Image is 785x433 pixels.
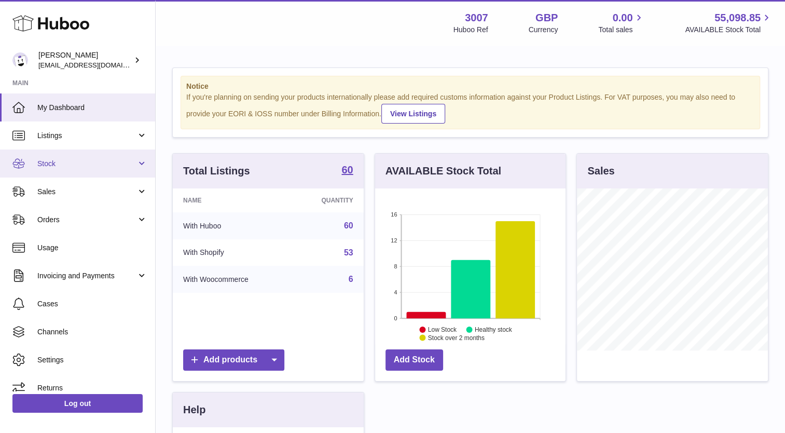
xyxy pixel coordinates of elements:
[12,394,143,413] a: Log out
[173,212,291,239] td: With Huboo
[385,164,501,178] h3: AVAILABLE Stock Total
[37,271,136,281] span: Invoicing and Payments
[598,25,644,35] span: Total sales
[37,131,136,141] span: Listings
[37,243,147,253] span: Usage
[394,289,397,295] text: 4
[173,239,291,266] td: With Shopify
[714,11,761,25] span: 55,098.85
[38,50,132,70] div: [PERSON_NAME]
[37,159,136,169] span: Stock
[12,52,28,68] img: bevmay@maysama.com
[453,25,488,35] div: Huboo Ref
[186,92,754,124] div: If you're planning on sending your products internationally please add required customs informati...
[37,355,147,365] span: Settings
[37,383,147,393] span: Returns
[37,215,136,225] span: Orders
[349,275,353,283] a: 6
[173,266,291,293] td: With Woocommerce
[183,349,284,371] a: Add products
[341,165,353,175] strong: 60
[535,11,558,25] strong: GBP
[341,165,353,177] a: 60
[394,263,397,269] text: 8
[344,248,353,257] a: 53
[391,211,397,218] text: 16
[186,82,754,91] strong: Notice
[465,11,488,25] strong: 3007
[38,61,153,69] span: [EMAIL_ADDRESS][DOMAIN_NAME]
[385,349,443,371] a: Add Stock
[685,25,773,35] span: AVAILABLE Stock Total
[394,315,397,321] text: 0
[344,221,353,230] a: 60
[529,25,558,35] div: Currency
[37,103,147,113] span: My Dashboard
[291,188,363,212] th: Quantity
[613,11,633,25] span: 0.00
[428,326,457,333] text: Low Stock
[173,188,291,212] th: Name
[37,187,136,197] span: Sales
[587,164,614,178] h3: Sales
[598,11,644,35] a: 0.00 Total sales
[183,164,250,178] h3: Total Listings
[685,11,773,35] a: 55,098.85 AVAILABLE Stock Total
[391,237,397,243] text: 12
[37,299,147,309] span: Cases
[475,326,513,333] text: Healthy stock
[183,403,205,417] h3: Help
[37,327,147,337] span: Channels
[381,104,445,124] a: View Listings
[428,334,485,342] text: Stock over 2 months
